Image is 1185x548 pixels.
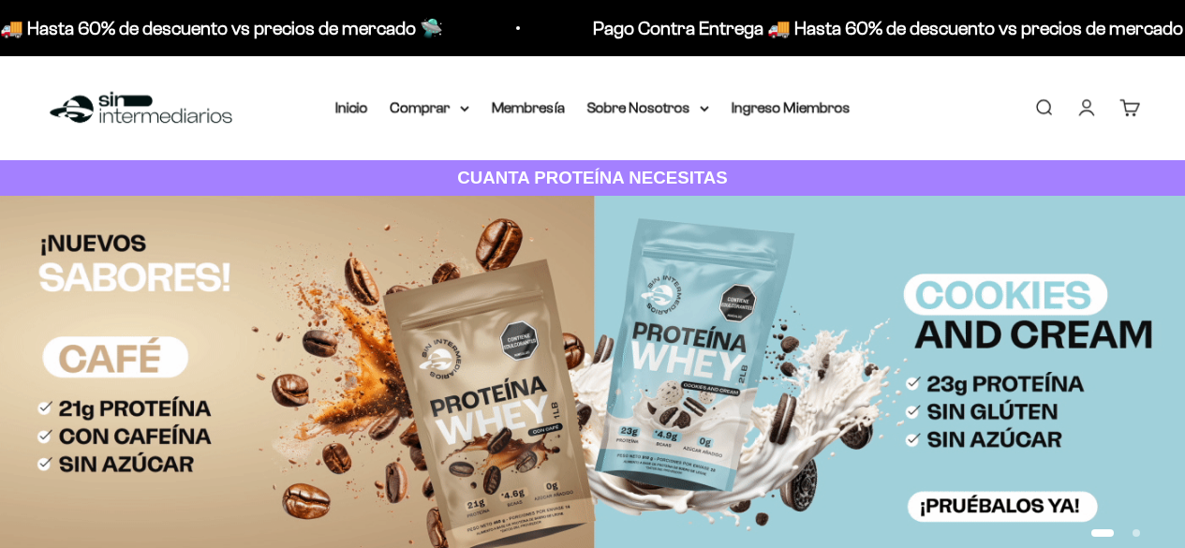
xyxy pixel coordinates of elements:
[335,99,368,115] a: Inicio
[732,99,851,115] a: Ingreso Miembros
[457,168,728,187] strong: CUANTA PROTEÍNA NECESITAS
[391,96,469,120] summary: Comprar
[492,99,565,115] a: Membresía
[587,96,709,120] summary: Sobre Nosotros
